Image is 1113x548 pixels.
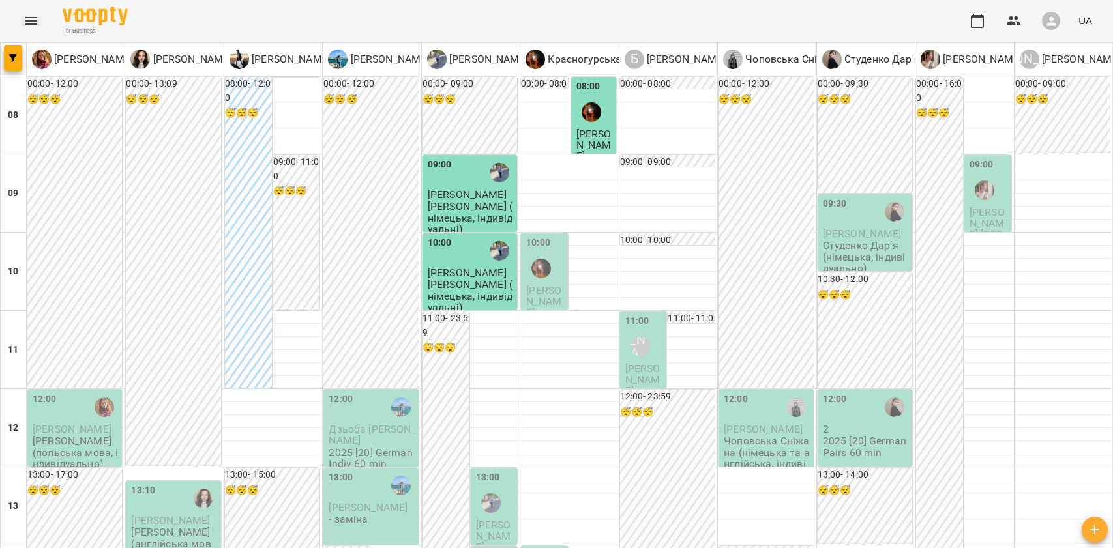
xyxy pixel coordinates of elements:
img: Б [328,50,348,69]
img: П [32,50,52,69]
p: Студенко Дар'я (н) [842,51,936,67]
p: [PERSON_NAME] ( німецька, індивідуальні) [428,279,514,313]
span: [PERSON_NAME] [823,227,902,240]
span: [PERSON_NAME] [428,267,507,279]
img: Мірошніченко Вікторія Сергіївна (н) [490,163,509,182]
img: Красногурська Христина (п) [531,259,551,278]
span: Дзьоба [PERSON_NAME] [329,423,415,446]
span: [PERSON_NAME] [131,514,210,526]
img: Ч [723,50,743,69]
p: [PERSON_NAME] (а) [150,51,247,67]
a: К [PERSON_NAME] (н) [921,50,1037,69]
h6: 09:00 - 11:00 [273,155,320,183]
label: 09:30 [823,197,847,211]
img: Берковець Дарина Володимирівна (н) [391,476,411,495]
img: Мірошніченко Вікторія Сергіївна (н) [490,241,509,261]
p: [PERSON_NAME] ( німецька, індивідуальні) [428,201,514,235]
p: [PERSON_NAME] (н) [447,51,544,67]
h6: 00:00 - 08:00 [521,77,567,105]
h6: 13:00 - 17:00 [27,468,122,482]
h6: 😴😴😴 [818,483,912,498]
div: Б [625,50,644,69]
a: Б [PERSON_NAME] (н) [328,50,445,69]
img: К [526,50,545,69]
button: Menu [16,5,47,36]
p: [PERSON_NAME] (а) [249,51,346,67]
h6: 13 [8,499,18,513]
h6: 13:00 - 15:00 [225,468,319,482]
a: М [PERSON_NAME] (н) [427,50,544,69]
h6: 😴😴😴 [225,106,272,121]
h6: 11:00 - 23:59 [423,311,469,339]
span: [PERSON_NAME] [724,423,803,435]
label: 13:00 [329,470,353,485]
a: К Красногурська Христина (п) [526,50,687,69]
a: С Студенко Дар'я (н) [822,50,936,69]
a: П [PERSON_NAME] (п) [32,50,149,69]
div: Чоповська Сніжана (н, а) [723,50,869,69]
label: 11:00 [625,314,649,328]
p: 2 [823,424,910,435]
h6: 12:00 - 23:59 [620,390,715,404]
label: 13:10 [131,483,155,498]
div: [PERSON_NAME] [1020,50,1039,69]
label: 10:00 [526,236,550,250]
p: [PERSON_NAME] (н) [644,51,741,67]
a: В [PERSON_NAME] (а) [130,50,247,69]
span: [PERSON_NAME] [PERSON_NAME] [970,206,1005,263]
a: Б [PERSON_NAME] (н) [625,50,741,69]
div: Бондаренко Катерина Сергіївна (н) [631,337,650,356]
label: 10:00 [428,236,452,250]
h6: 😴😴😴 [1015,93,1110,107]
div: Вікторія Корнейко (а) [130,50,247,69]
img: Берковець Дарина Володимирівна (н) [391,397,411,417]
img: Студенко Дар'я (н) [885,202,904,222]
p: Студенко Дарʼя (німецька, індивідуально) [823,240,910,274]
h6: 00:00 - 12:00 [27,77,122,91]
h6: 😴😴😴 [225,483,319,498]
label: 09:00 [970,158,994,172]
label: 12:00 [33,392,57,407]
h6: 11:00 - 11:00 [668,311,715,339]
img: Чоповська Сніжана (н, а) [786,397,806,417]
h6: 10:30 - 12:00 [818,272,912,287]
p: [PERSON_NAME] (н) [348,51,445,67]
div: Красногурська Христина (п) [526,50,687,69]
img: К [230,50,249,69]
h6: 11 [8,343,18,357]
img: Voopty Logo [63,7,128,25]
h6: 08 [8,108,18,123]
h6: 😴😴😴 [323,93,418,107]
label: 09:00 [428,158,452,172]
h6: 😴😴😴 [916,106,963,121]
h6: 08:00 - 12:00 [225,77,272,105]
h6: 😴😴😴 [27,483,122,498]
span: [PERSON_NAME] [329,501,408,513]
img: Петрук Дар'я (п) [95,397,114,417]
p: [PERSON_NAME] (п) [52,51,149,67]
img: Студенко Дар'я (н) [885,397,904,417]
label: 12:00 [329,392,353,407]
img: Вікторія Корнейко (а) [194,489,213,508]
span: [PERSON_NAME] [428,188,507,201]
h6: 09:00 - 09:00 [620,155,715,169]
p: Красногурська Христина (п) [545,51,687,67]
img: С [822,50,842,69]
img: К [921,50,940,69]
h6: 😴😴😴 [818,93,912,107]
img: Мірошніченко Вікторія Сергіївна (н) [481,493,501,513]
div: Каліопіна Каміла (н) [921,50,1037,69]
div: Петрук Дар'я (п) [32,50,149,69]
h6: 😴😴😴 [620,405,715,420]
img: Каліопіна Каміла (н) [975,180,994,200]
h6: 😴😴😴 [423,341,469,355]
